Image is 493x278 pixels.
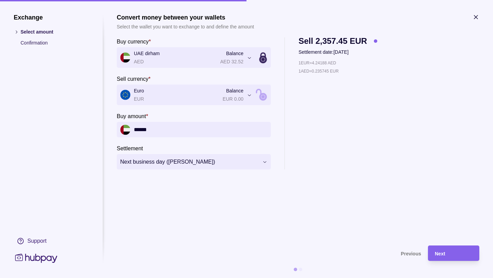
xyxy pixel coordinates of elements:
div: Support [27,237,47,245]
p: 1 AED = 0.235745 EUR [299,67,339,75]
label: Sell currency [117,75,151,83]
p: Buy currency [117,39,149,45]
span: Previous [401,251,421,256]
p: Select the wallet you want to exchange to and define the amount [117,23,254,30]
img: ae [120,125,130,135]
p: Settlement [117,146,143,151]
p: Settlement date: [DATE] [299,48,377,56]
button: Previous [117,245,421,261]
span: Sell 2,357.45 EUR [299,37,367,45]
h1: Exchange [14,14,89,21]
p: Buy amount [117,113,146,119]
p: 1 EUR = 4.24188 AED [299,59,336,67]
label: Buy currency [117,37,151,46]
h1: Convert money between your wallets [117,14,254,21]
label: Settlement [117,144,143,152]
p: Sell currency [117,76,148,82]
input: amount [134,122,267,137]
span: Next [435,251,445,256]
label: Buy amount [117,112,148,120]
p: Confirmation [21,39,89,47]
button: Next [428,245,479,261]
p: Select amount [21,28,89,36]
a: Support [14,234,89,248]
